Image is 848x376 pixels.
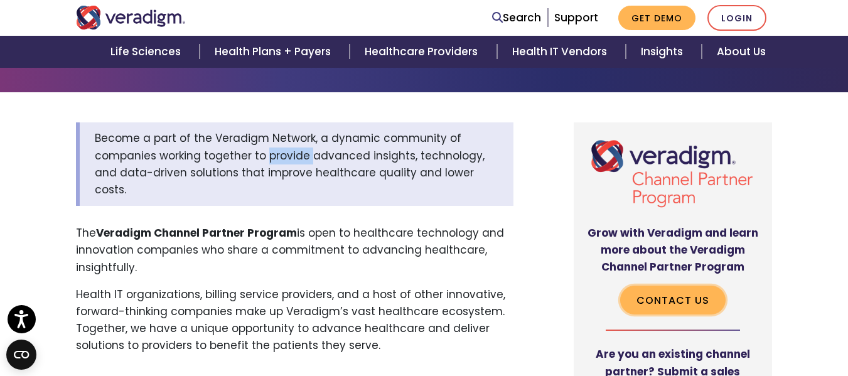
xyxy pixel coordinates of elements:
[96,225,297,240] strong: Veradigm Channel Partner Program
[492,9,541,26] a: Search
[707,5,766,31] a: Login
[618,6,695,30] a: Get Demo
[702,36,781,68] a: About Us
[95,36,200,68] a: Life Sciences
[200,36,350,68] a: Health Plans + Payers
[626,36,702,68] a: Insights
[6,340,36,370] button: Open CMP widget
[620,286,726,314] a: Contact Us
[95,131,485,197] span: Become a part of the Veradigm Network, a dynamic community of companies working together to provi...
[76,286,513,355] p: Health IT organizations, billing service providers, and a host of other innovative, forward-think...
[497,36,626,68] a: Health IT Vendors
[554,10,598,25] a: Support
[76,6,186,30] img: Veradigm logo
[76,225,513,276] p: The is open to healthcare technology and innovation companies who share a commitment to advancing...
[588,225,758,274] strong: Grow with Veradigm and learn more about the Veradigm Channel Partner Program
[350,36,496,68] a: Healthcare Providers
[584,132,763,214] img: Veradigm Channel Partner Program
